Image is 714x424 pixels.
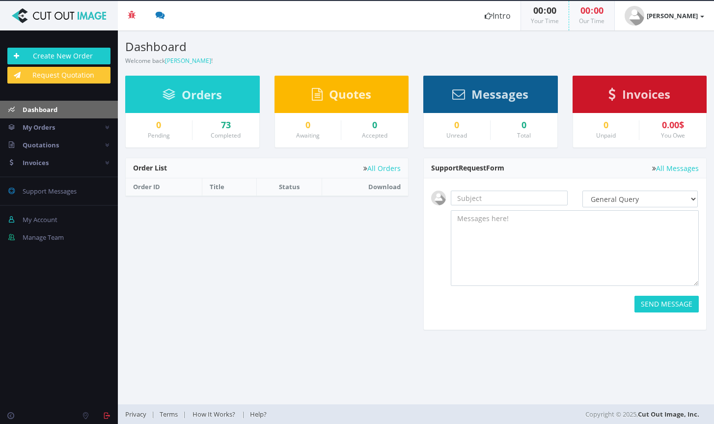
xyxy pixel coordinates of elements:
th: Order ID [126,178,202,196]
a: Request Quotation [7,67,110,84]
th: Download [322,178,408,196]
img: Cut Out Image [7,8,110,23]
small: Completed [211,131,241,140]
th: Title [202,178,257,196]
span: My Account [23,215,57,224]
a: 0 [349,120,401,130]
span: Messages [471,86,528,102]
a: 0 [580,120,632,130]
span: Invoices [23,158,49,167]
small: Pending [148,131,170,140]
div: | | | [125,404,513,424]
a: Intro [475,1,521,30]
small: Our Time [579,17,604,25]
small: Awaiting [296,131,320,140]
span: Invoices [622,86,670,102]
span: Support Form [431,163,504,172]
small: Unpaid [596,131,616,140]
h3: Dashboard [125,40,409,53]
span: Order List [133,163,167,172]
a: Invoices [608,92,670,101]
span: : [543,4,547,16]
a: 73 [200,120,252,130]
small: Welcome back ! [125,57,213,65]
small: You Owe [661,131,685,140]
a: Orders [163,92,222,101]
a: Cut Out Image, Inc. [638,410,699,419]
span: : [590,4,594,16]
span: 00 [580,4,590,16]
a: Help? [245,410,272,419]
th: Status [257,178,322,196]
span: 00 [533,4,543,16]
span: 00 [594,4,604,16]
span: How It Works? [192,410,235,419]
a: [PERSON_NAME] [165,57,211,65]
a: 0 [431,120,483,130]
a: All Messages [652,165,699,172]
a: Create New Order [7,48,110,64]
span: Copyright © 2025, [585,409,699,419]
small: Your Time [531,17,559,25]
a: Terms [155,410,183,419]
a: How It Works? [186,410,242,419]
a: Privacy [125,410,151,419]
img: user_default.jpg [625,6,644,26]
a: Messages [452,92,528,101]
span: Support Messages [23,187,77,196]
small: Total [517,131,531,140]
small: Accepted [362,131,387,140]
span: Manage Team [23,233,64,242]
a: All Orders [363,165,401,172]
a: 0 [133,120,185,130]
span: 00 [547,4,556,16]
a: [PERSON_NAME] [615,1,714,30]
a: Quotes [312,92,371,101]
a: 0 [282,120,334,130]
input: Subject [451,191,568,205]
span: Quotations [23,141,59,149]
button: SEND MESSAGE [634,296,699,312]
span: Request [459,163,486,172]
span: Orders [182,86,222,103]
span: Quotes [329,86,371,102]
span: My Orders [23,123,55,132]
strong: [PERSON_NAME] [647,11,698,20]
div: 0.00$ [647,120,699,130]
small: Unread [446,131,467,140]
span: Dashboard [23,105,57,114]
div: 0 [498,120,550,130]
img: user_default.jpg [431,191,446,205]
